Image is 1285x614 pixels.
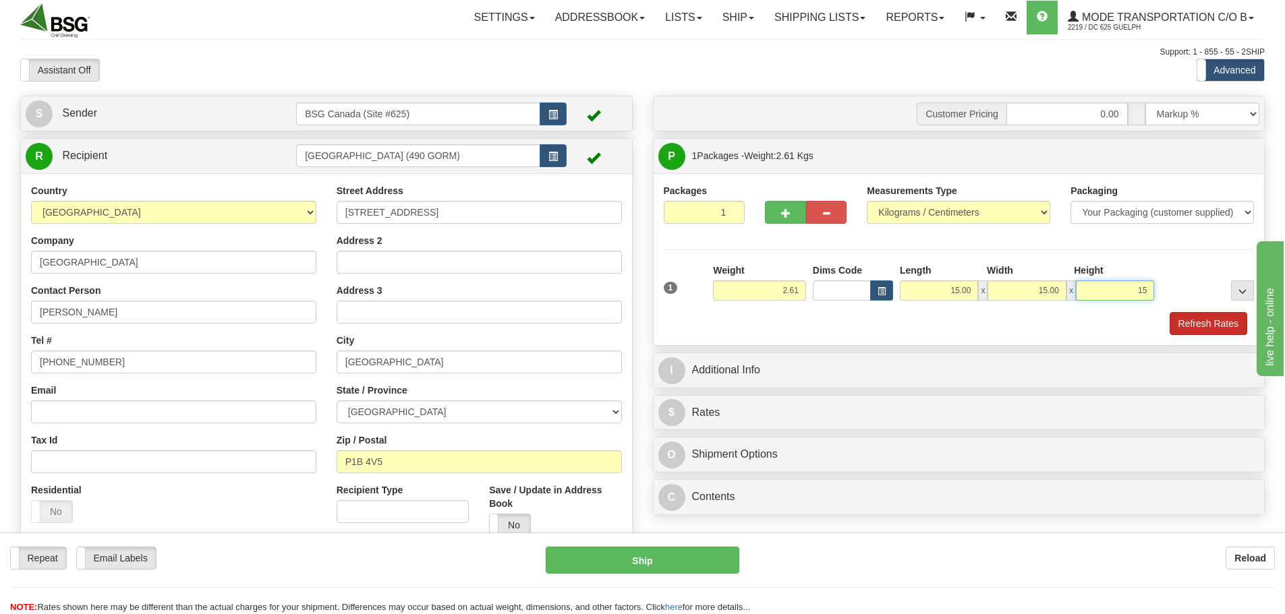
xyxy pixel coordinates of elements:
span: 1 [664,282,678,294]
img: logo2219.jpg [20,3,90,38]
label: Tax Id [31,433,57,447]
label: No [32,501,72,522]
span: 2219 / DC 625 Guelph [1068,21,1169,34]
label: No [490,514,530,536]
span: 2.61 [776,150,795,161]
label: Contact Person [31,284,101,297]
div: live help - online [10,8,125,24]
button: Refresh Rates [1170,312,1247,335]
span: NOTE: [10,602,37,612]
label: Country [31,184,67,197]
a: Reports [876,1,954,34]
a: Shipping lists [764,1,876,34]
span: x [1066,280,1076,301]
label: Height [1074,264,1104,277]
label: Recipient Type [337,483,403,497]
span: S [26,100,53,127]
button: Reload [1226,547,1275,570]
label: Repeat [11,547,66,569]
label: Width [987,264,1013,277]
span: P [658,143,685,170]
input: Enter a location [337,201,622,224]
label: Save / Update in Address Book [489,483,621,510]
iframe: chat widget [1254,238,1284,375]
a: OShipment Options [658,441,1260,468]
label: Zip / Postal [337,433,387,447]
a: Settings [464,1,545,34]
span: O [658,441,685,468]
a: S Sender [26,100,296,127]
span: Weight: [744,150,813,161]
input: Recipient Id [296,144,540,167]
a: P 1Packages -Weight:2.61 Kgs [658,142,1260,170]
div: Support: 1 - 855 - 55 - 2SHIP [20,47,1265,58]
span: $ [658,399,685,426]
span: R [26,143,53,170]
a: IAdditional Info [658,357,1260,384]
label: Residential [31,483,82,497]
span: Mode Transportation c/o B [1079,11,1247,23]
span: C [658,484,685,511]
label: Address 3 [337,284,382,297]
label: Email Labels [77,547,156,569]
label: Street Address [337,184,403,197]
label: Company [31,234,74,247]
label: Assistant Off [21,59,99,81]
label: Advanced [1197,59,1264,81]
label: Email [31,383,56,397]
label: Address 2 [337,234,382,247]
a: Addressbook [545,1,656,34]
button: Ship [546,547,739,574]
label: Tel # [31,334,52,347]
a: $Rates [658,399,1260,427]
span: Sender [62,107,97,119]
a: Mode Transportation c/o B 2219 / DC 625 Guelph [1058,1,1264,34]
a: here [665,602,683,612]
a: R Recipient [26,142,266,170]
label: City [337,334,354,347]
a: Ship [712,1,764,34]
label: Weight [713,264,744,277]
label: Packaging [1070,184,1118,197]
span: x [978,280,988,301]
label: Packages [664,184,708,197]
span: Packages - [692,142,813,169]
span: I [658,357,685,384]
span: Customer Pricing [917,102,1006,125]
a: Lists [655,1,712,34]
label: Dims Code [813,264,862,277]
input: Sender Id [296,102,540,125]
span: Kgs [797,150,813,161]
label: Measurements Type [867,184,957,197]
b: Reload [1234,553,1266,563]
label: State / Province [337,383,407,397]
label: Length [900,264,932,277]
div: ... [1231,280,1254,301]
span: 1 [692,150,697,161]
a: CContents [658,483,1260,511]
span: Recipient [62,150,107,161]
